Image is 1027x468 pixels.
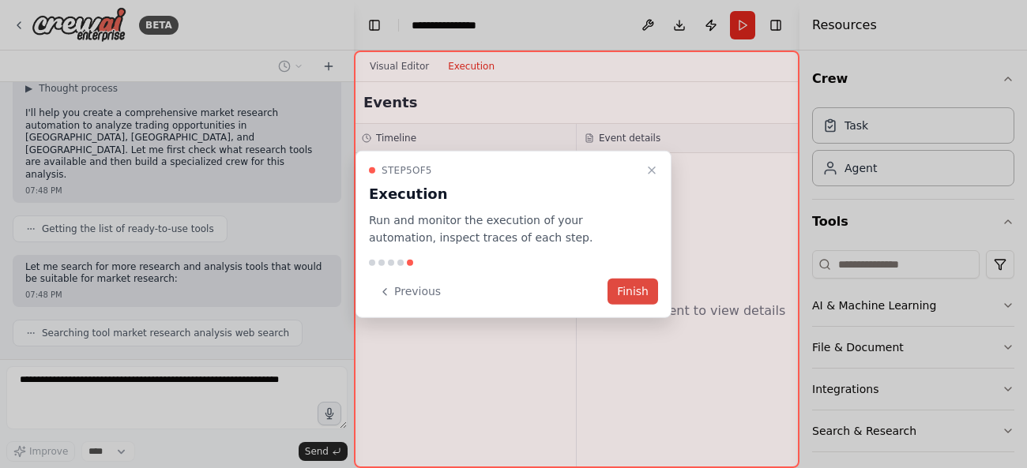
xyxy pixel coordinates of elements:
button: Hide left sidebar [363,14,386,36]
h3: Execution [369,182,639,204]
span: Step 5 of 5 [382,163,432,176]
button: Previous [369,279,450,305]
button: Finish [608,279,658,305]
button: Close walkthrough [642,160,661,179]
p: Run and monitor the execution of your automation, inspect traces of each step. [369,211,639,247]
